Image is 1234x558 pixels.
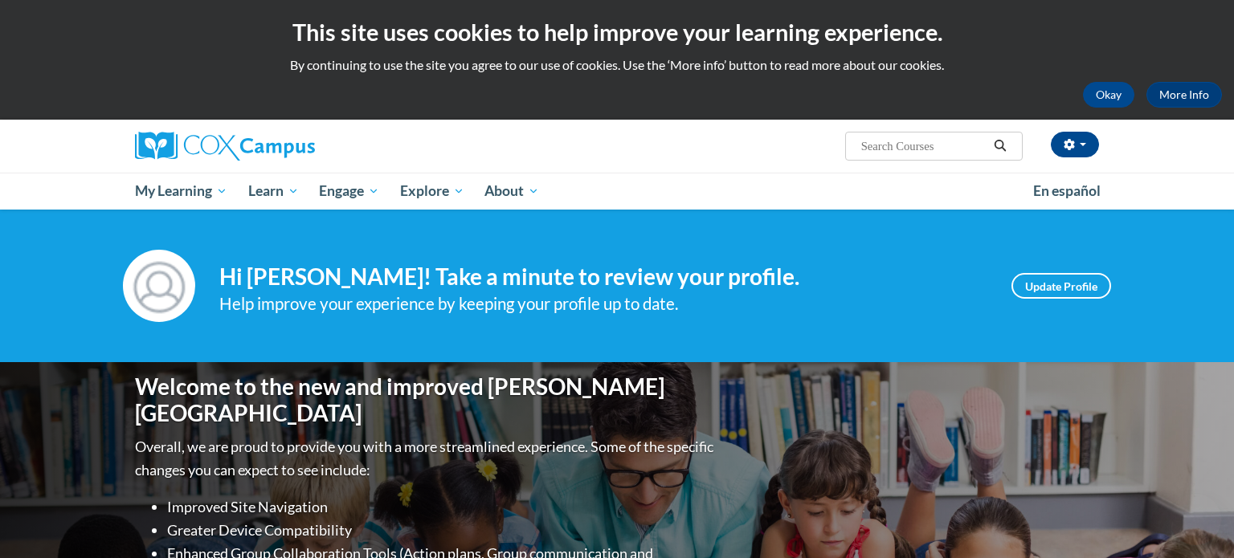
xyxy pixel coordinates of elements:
span: Explore [400,181,464,201]
h2: This site uses cookies to help improve your learning experience. [12,16,1222,48]
a: Update Profile [1011,273,1111,299]
a: Cox Campus [135,132,440,161]
a: Explore [390,173,475,210]
span: My Learning [135,181,227,201]
p: By continuing to use the site you agree to our use of cookies. Use the ‘More info’ button to read... [12,56,1222,74]
input: Search Courses [860,136,988,156]
span: Learn [248,181,299,201]
li: Improved Site Navigation [167,495,717,519]
button: Okay [1083,82,1134,108]
div: Help improve your experience by keeping your profile up to date. [219,291,987,317]
li: Greater Device Compatibility [167,519,717,542]
h1: Welcome to the new and improved [PERSON_NAME][GEOGRAPHIC_DATA] [135,373,717,427]
span: About [484,181,539,201]
iframe: Button to launch messaging window [1170,494,1221,545]
h4: Hi [PERSON_NAME]! Take a minute to review your profile. [219,263,987,291]
img: Profile Image [123,250,195,322]
p: Overall, we are proud to provide you with a more streamlined experience. Some of the specific cha... [135,435,717,482]
button: Search [988,136,1012,156]
span: En español [1033,182,1101,199]
a: Learn [238,173,309,210]
div: Main menu [111,173,1123,210]
a: My Learning [125,173,238,210]
a: Engage [308,173,390,210]
a: More Info [1146,82,1222,108]
button: Account Settings [1051,132,1099,157]
span: Engage [319,181,379,201]
a: About [475,173,550,210]
img: Cox Campus [135,132,315,161]
a: En español [1023,174,1111,208]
